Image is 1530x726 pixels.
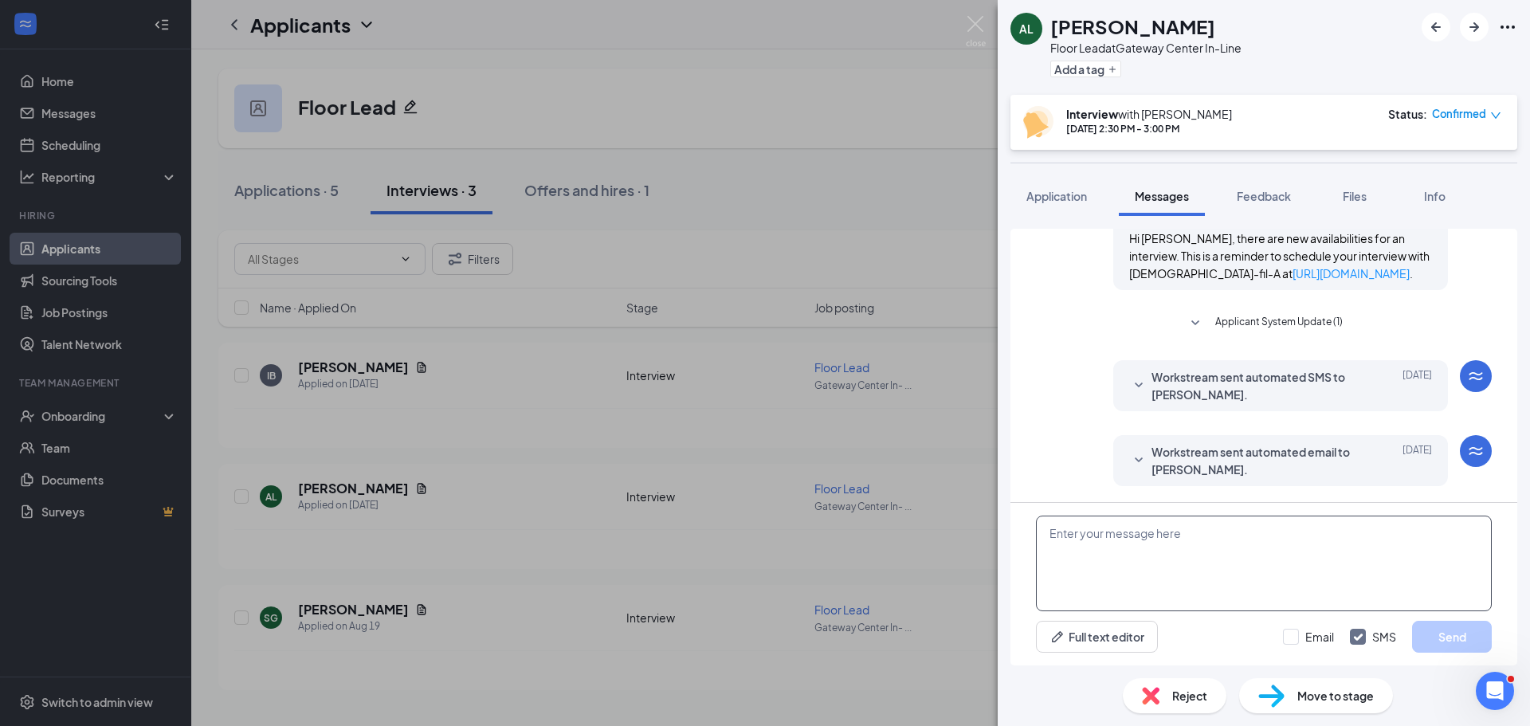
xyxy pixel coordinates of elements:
svg: SmallChevronDown [1129,451,1148,470]
button: ArrowRight [1460,13,1489,41]
span: Workstream sent automated email to [PERSON_NAME]. [1151,443,1360,478]
button: Full text editorPen [1036,621,1158,653]
div: Floor Lead at Gateway Center In-Line [1050,40,1242,56]
div: Status : [1388,106,1427,122]
div: with [PERSON_NAME] [1066,106,1232,122]
span: down [1490,110,1501,121]
svg: SmallChevronDown [1186,314,1205,333]
svg: Pen [1049,629,1065,645]
b: Interview [1066,107,1118,121]
span: Feedback [1237,189,1291,203]
span: Hi [PERSON_NAME], there are new availabilities for an interview. This is a reminder to schedule y... [1129,231,1430,281]
h1: [PERSON_NAME] [1050,13,1215,40]
svg: SmallChevronDown [1129,376,1148,395]
div: [DATE] 2:30 PM - 3:00 PM [1066,122,1232,135]
span: Confirmed [1432,106,1486,122]
span: Move to stage [1297,687,1374,704]
svg: Ellipses [1498,18,1517,37]
span: Reject [1172,687,1207,704]
span: Info [1424,189,1446,203]
button: PlusAdd a tag [1050,61,1121,77]
svg: Plus [1108,65,1117,74]
iframe: Intercom live chat [1476,672,1514,710]
div: AL [1019,21,1034,37]
span: Messages [1135,189,1189,203]
span: [DATE] [1402,443,1432,478]
button: SmallChevronDownApplicant System Update (1) [1186,314,1343,333]
svg: WorkstreamLogo [1466,367,1485,386]
span: [DATE] [1402,368,1432,403]
button: ArrowLeftNew [1422,13,1450,41]
button: Send [1412,621,1492,653]
svg: ArrowLeftNew [1426,18,1446,37]
svg: ArrowRight [1465,18,1484,37]
span: Application [1026,189,1087,203]
span: Applicant System Update (1) [1215,314,1343,333]
svg: WorkstreamLogo [1466,441,1485,461]
a: [URL][DOMAIN_NAME] [1293,266,1410,281]
span: Files [1343,189,1367,203]
span: Workstream sent automated SMS to [PERSON_NAME]. [1151,368,1360,403]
